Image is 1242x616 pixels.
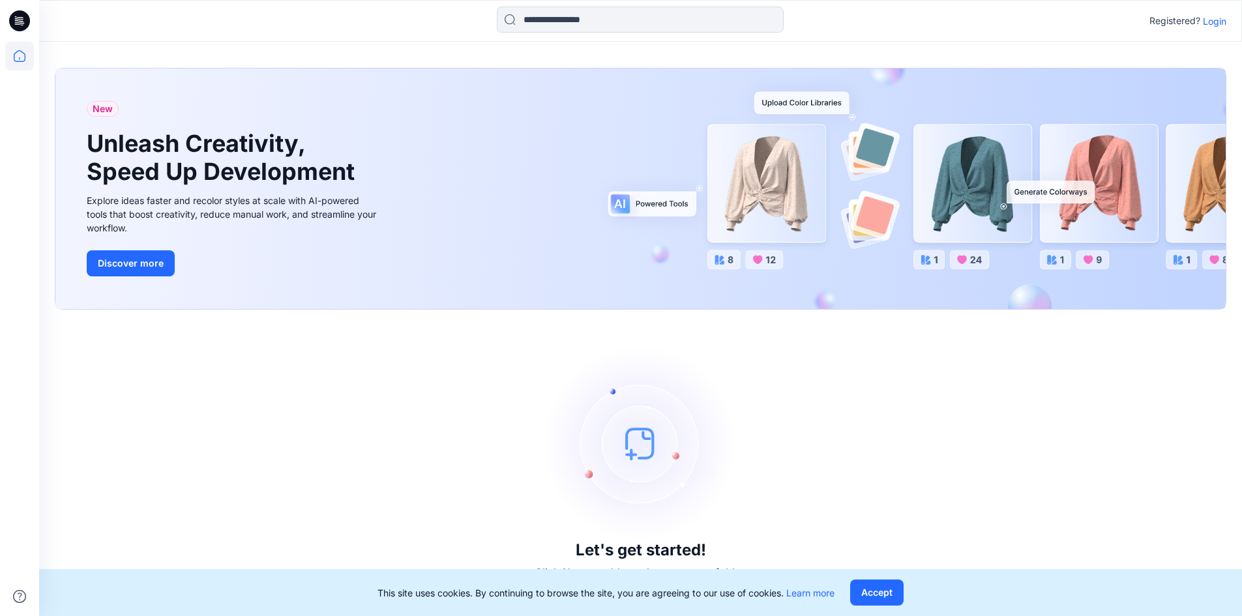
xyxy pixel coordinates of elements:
a: Discover more [87,250,380,276]
button: Discover more [87,250,175,276]
h3: Let's get started! [576,541,706,559]
h1: Unleash Creativity, Speed Up Development [87,130,361,186]
button: Accept [850,579,904,606]
p: Registered? [1149,13,1200,29]
p: Click New to add a style or create a folder. [535,565,747,580]
div: Explore ideas faster and recolor styles at scale with AI-powered tools that boost creativity, red... [87,194,380,235]
a: Learn more [786,587,835,598]
img: empty-state-image.svg [543,345,739,541]
p: Login [1203,14,1226,28]
p: This site uses cookies. By continuing to browse the site, you are agreeing to our use of cookies. [377,586,835,600]
span: New [93,101,113,117]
